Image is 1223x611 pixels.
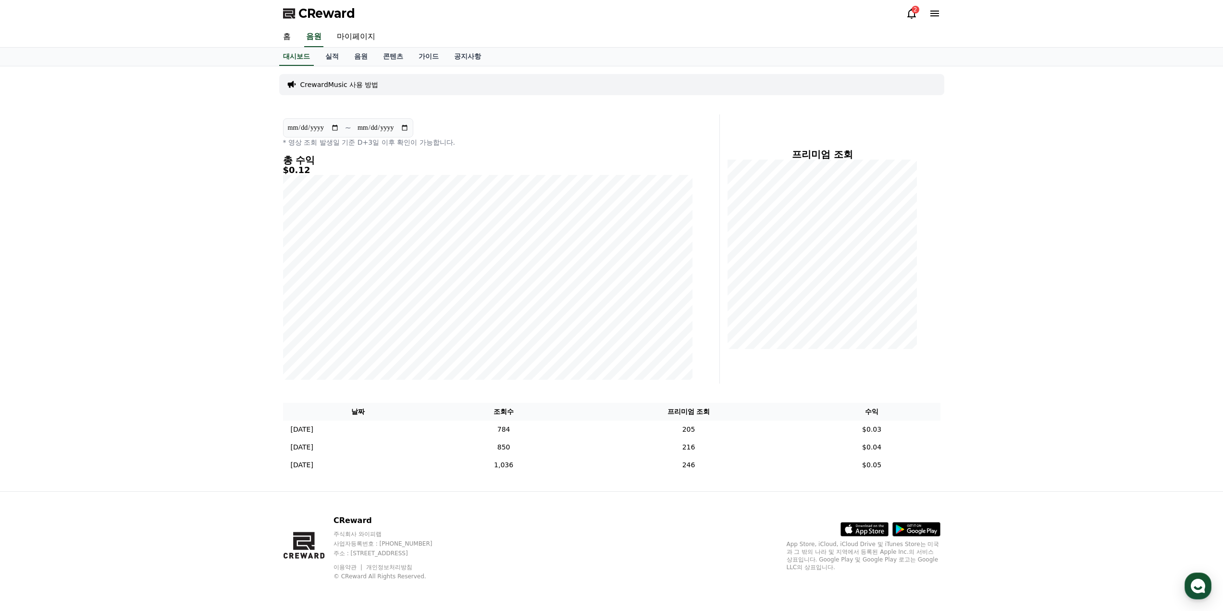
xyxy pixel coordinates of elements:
[279,48,314,66] a: 대시보드
[334,549,451,557] p: 주소 : [STREET_ADDRESS]
[728,149,917,160] h4: 프리미엄 조회
[291,442,313,452] p: [DATE]
[334,540,451,548] p: 사업자등록번호 : [PHONE_NUMBER]
[411,48,446,66] a: 가이드
[291,424,313,435] p: [DATE]
[433,403,574,421] th: 조회수
[803,438,940,456] td: $0.04
[298,6,355,21] span: CReward
[345,122,351,134] p: ~
[283,6,355,21] a: CReward
[283,165,692,175] h5: $0.12
[433,421,574,438] td: 784
[446,48,489,66] a: 공지사항
[334,573,451,580] p: © CReward All Rights Reserved.
[574,403,803,421] th: 프리미엄 조회
[283,155,692,165] h4: 총 수익
[574,421,803,438] td: 205
[375,48,411,66] a: 콘텐츠
[318,48,346,66] a: 실적
[803,403,940,421] th: 수익
[291,460,313,470] p: [DATE]
[334,564,364,571] a: 이용약관
[574,456,803,474] td: 246
[300,80,379,89] a: CrewardMusic 사용 방법
[912,6,919,13] div: 2
[283,403,433,421] th: 날짜
[803,421,940,438] td: $0.03
[906,8,917,19] a: 2
[346,48,375,66] a: 음원
[334,515,451,526] p: CReward
[803,456,940,474] td: $0.05
[574,438,803,456] td: 216
[433,438,574,456] td: 850
[366,564,412,571] a: 개인정보처리방침
[283,137,692,147] p: * 영상 조회 발생일 기준 D+3일 이후 확인이 가능합니다.
[329,27,383,47] a: 마이페이지
[275,27,298,47] a: 홈
[304,27,323,47] a: 음원
[787,540,940,571] p: App Store, iCloud, iCloud Drive 및 iTunes Store는 미국과 그 밖의 나라 및 지역에서 등록된 Apple Inc.의 서비스 상표입니다. Goo...
[334,530,451,538] p: 주식회사 와이피랩
[433,456,574,474] td: 1,036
